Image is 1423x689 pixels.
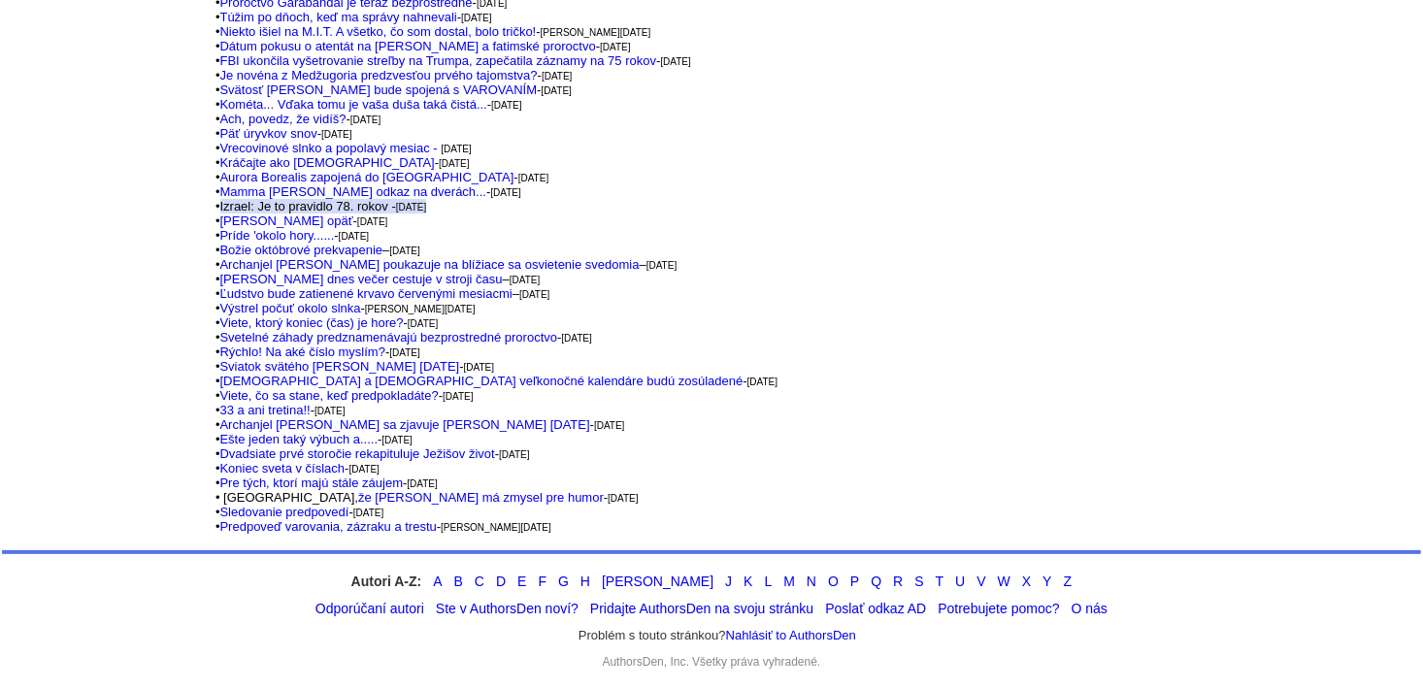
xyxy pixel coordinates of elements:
[220,112,347,126] a: Ach, povedz, že vidíš?
[215,315,438,330] font: • -
[314,406,345,416] font: [DATE]
[215,301,476,315] font: • -
[220,388,439,403] a: Viete, čo sa stane, keď predpokladáte?
[215,359,494,374] font: • -
[220,68,538,82] a: Je novéna z Medžugoria predzvesťou prvého tajomstva?
[215,388,474,403] font: • -
[475,574,484,589] a: C
[215,24,651,39] font: • -
[215,97,522,112] font: • -
[215,432,413,446] font: • -
[490,187,520,198] font: [DATE]
[220,344,386,359] a: Rýchlo! Na aké číslo myslím?
[726,628,856,642] a: Nahlásiť to AuthorsDen
[351,574,422,589] strong: Autori A-Z:
[381,435,412,445] font: [DATE]
[215,82,572,97] font: • -
[220,519,437,534] a: Predpoveď varovania, zázraku a trestu
[590,601,813,616] a: Pridajte AuthorsDen na svoju stránku
[339,231,369,242] font: [DATE]
[580,574,590,589] a: H
[215,228,369,243] font: • -
[747,377,778,387] font: [DATE]
[461,13,491,23] font: [DATE]
[220,155,435,170] a: Kráčajte ako [DEMOGRAPHIC_DATA]
[499,449,529,460] font: [DATE]
[646,260,677,271] font: [DATE]
[608,493,638,504] font: [DATE]
[441,522,551,533] font: [PERSON_NAME][DATE]
[407,478,437,489] font: [DATE]
[365,304,476,314] font: [PERSON_NAME][DATE]
[579,628,856,642] font: Problém s touto stránkou?
[220,141,438,155] a: Vrecovinové slnko a popolavý mesiac -
[220,272,503,286] a: [PERSON_NAME] dnes večer cestuje v stroji času
[220,476,404,490] a: Pre tých, ktorí majú stále záujem
[389,347,419,358] font: [DATE]
[220,403,311,417] a: 33 a ani tretina!!
[220,301,361,315] a: Výstrel počuť okolo slnka
[215,330,592,344] font: • -
[220,330,558,344] a: Svetelné záhady predznamenávajú bezprostredné proroctvo
[215,417,625,432] font: • -
[315,601,424,616] a: Odporúčaní autori
[215,68,573,82] font: • -
[215,141,472,155] font: •
[215,39,631,53] font: • -
[976,574,985,589] a: V
[220,24,537,39] a: Niekto išiel na M.I.T. A všetko, čo som dostal, bolo tričko!
[464,362,494,373] font: [DATE]
[220,257,640,272] a: Archanjel [PERSON_NAME] poukazuje na blížiace sa osvietenie svedomia
[215,505,383,519] font: • -
[602,574,713,589] a: [PERSON_NAME]
[215,10,492,24] font: • -
[443,391,473,402] font: [DATE]
[541,27,651,38] font: [PERSON_NAME][DATE]
[220,432,379,446] a: Ešte jeden taký výbuch a.....
[496,574,506,589] a: D
[220,10,457,24] a: Túžim po dňoch, keď ma správy nahnevali
[215,519,551,534] font: • -
[542,71,572,82] font: [DATE]
[215,170,548,184] font: • -
[491,100,521,111] font: [DATE]
[220,315,404,330] a: Viete, ktorý koniec (čas) je hore?
[433,574,442,589] a: A
[220,97,487,112] a: Kométa... Vďaka tomu je vaša duša taká čistá...
[725,574,732,589] a: J
[220,359,460,374] a: Sviatok svätého [PERSON_NAME] [DATE]
[871,574,881,589] a: Q
[914,574,923,589] a: S
[600,42,630,52] font: [DATE]
[441,144,471,154] font: [DATE]
[783,574,795,589] a: M
[542,85,572,96] font: [DATE]
[215,446,530,461] font: • -
[220,286,513,301] a: Ľudstvo bude zatienené krvavo červenými mesiacmi
[215,461,380,476] font: • -
[517,574,526,589] a: E
[215,184,521,199] font: • -
[936,574,944,589] a: T
[220,53,657,68] a: FBI ukončila vyšetrovanie streľby na Trumpa, zapečatila záznamy na 75 rokov
[215,403,346,417] font: • -
[955,574,965,589] a: U
[215,243,420,257] font: • –
[1064,574,1073,589] a: Z
[215,213,387,228] font: • -
[1042,574,1051,589] a: Y
[215,344,420,359] font: • -
[215,155,470,170] font: • -
[660,56,690,67] font: [DATE]
[220,417,590,432] a: Archanjel [PERSON_NAME] sa zjavuje [PERSON_NAME] [DATE]
[825,601,926,616] a: Poslať odkaz AD
[215,53,691,68] font: • -
[510,275,540,285] font: [DATE]
[358,490,604,505] a: že [PERSON_NAME] má zmysel pre humor
[220,213,353,228] a: [PERSON_NAME] opäť
[321,129,351,140] font: [DATE]
[454,574,463,589] a: B
[215,126,352,141] font: • -
[220,446,495,461] a: Dvadsiate prvé storočie rekapituluje Ježišov život
[220,505,349,519] a: Sledovanie predpovedí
